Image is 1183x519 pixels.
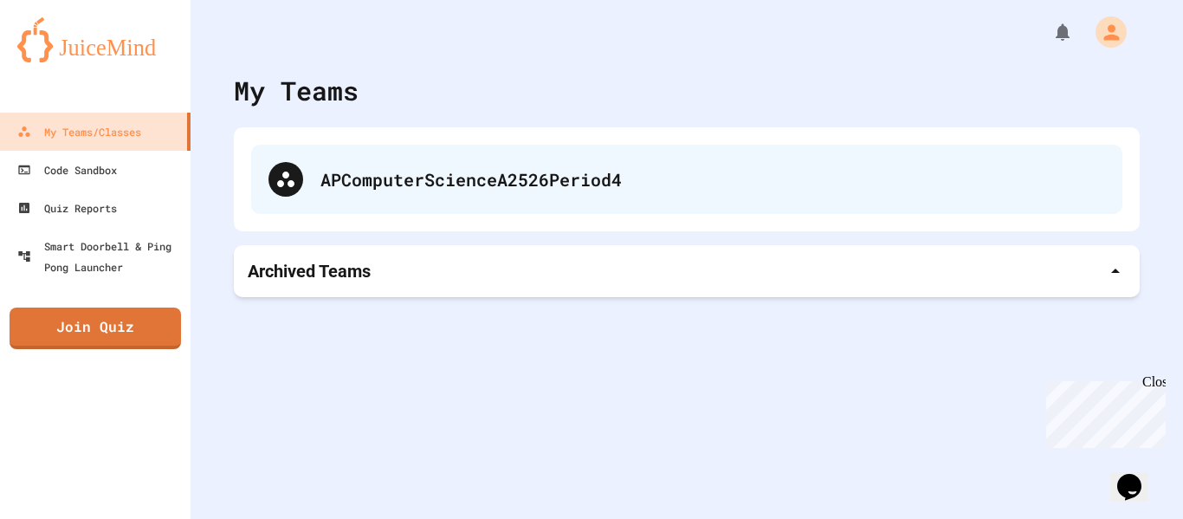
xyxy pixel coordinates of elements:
[17,159,117,180] div: Code Sandbox
[320,166,1105,192] div: APComputerScienceA2526Period4
[17,121,141,142] div: My Teams/Classes
[17,236,184,277] div: Smart Doorbell & Ping Pong Launcher
[1110,450,1166,502] iframe: chat widget
[10,308,181,349] a: Join Quiz
[1077,12,1131,52] div: My Account
[17,198,117,218] div: Quiz Reports
[234,71,359,110] div: My Teams
[1039,374,1166,448] iframe: chat widget
[7,7,120,110] div: Chat with us now!Close
[248,259,371,283] p: Archived Teams
[17,17,173,62] img: logo-orange.svg
[1020,17,1077,47] div: My Notifications
[251,145,1122,214] div: APComputerScienceA2526Period4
